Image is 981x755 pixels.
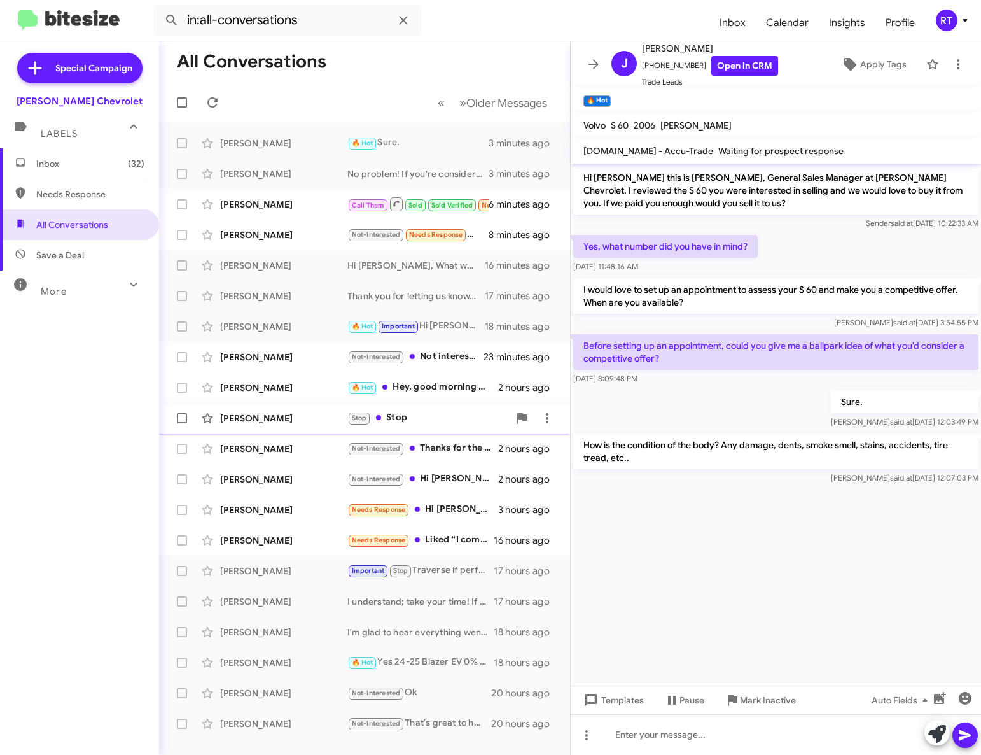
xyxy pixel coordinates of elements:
[494,534,560,547] div: 16 hours ago
[347,380,498,395] div: Hey, good morning which [PERSON_NAME]?
[347,290,485,302] div: Thank you for letting us know. Enjoy it!!
[860,53,907,76] span: Apply Tags
[893,318,915,327] span: said at
[875,4,925,41] a: Profile
[430,90,452,116] button: Previous
[756,4,819,41] a: Calendar
[571,689,654,712] button: Templates
[494,626,560,639] div: 18 hours ago
[220,595,347,608] div: [PERSON_NAME]
[925,10,967,31] button: RT
[866,218,978,228] span: Sender [DATE] 10:22:33 AM
[352,201,385,209] span: Call Them
[498,381,560,394] div: 2 hours ago
[347,319,485,334] div: Hi [PERSON_NAME], What would you accept for the Mustang?
[482,201,536,209] span: Needs Response
[352,444,401,453] span: Not-Interested
[36,188,144,201] span: Needs Response
[347,655,494,670] div: Yes 24-25 Blazer EV 0% up to 60 months all month long!!
[489,198,560,211] div: 6 minutes ago
[347,502,498,517] div: Hi [PERSON_NAME] - I might be interested in November but can't do anything before then.
[831,390,978,413] p: Sure.
[393,567,408,575] span: Stop
[347,411,509,425] div: Stop
[220,656,347,669] div: [PERSON_NAME]
[452,90,555,116] button: Next
[220,565,347,577] div: [PERSON_NAME]
[711,56,778,76] a: Open in CRM
[36,249,84,262] span: Save a Deal
[220,626,347,639] div: [PERSON_NAME]
[583,120,606,131] span: Volvo
[347,626,494,639] div: I'm glad to hear everything went well! Whenever you're ready, feel free to visit us for a test dr...
[352,536,406,544] span: Needs Response
[17,53,143,83] a: Special Campaign
[177,52,326,72] h1: All Conversations
[220,167,347,180] div: [PERSON_NAME]
[679,689,704,712] span: Pause
[220,229,347,241] div: [PERSON_NAME]
[498,504,560,516] div: 3 hours ago
[154,5,421,36] input: Search
[220,717,347,730] div: [PERSON_NAME]
[831,417,978,427] span: [PERSON_NAME] [DATE] 12:03:49 PM
[431,201,473,209] span: Sold Verified
[485,259,560,272] div: 16 minutes ago
[438,95,445,111] span: «
[352,505,406,514] span: Needs Response
[220,504,347,516] div: [PERSON_NAME]
[819,4,875,41] a: Insights
[17,95,143,108] div: [PERSON_NAME] Chevrolet
[459,95,466,111] span: »
[220,534,347,547] div: [PERSON_NAME]
[36,157,144,170] span: Inbox
[861,689,943,712] button: Auto Fields
[352,383,373,392] span: 🔥 Hot
[220,442,347,455] div: [PERSON_NAME]
[220,473,347,486] div: [PERSON_NAME]
[485,290,560,302] div: 17 minutes ago
[491,687,560,700] div: 20 hours ago
[352,414,367,422] span: Stop
[834,318,978,327] span: [PERSON_NAME] [DATE] 3:54:55 PM
[352,230,401,239] span: Not-Interested
[220,320,347,333] div: [PERSON_NAME]
[55,62,132,74] span: Special Campaign
[220,290,347,302] div: [PERSON_NAME]
[581,689,644,712] span: Templates
[220,687,347,700] div: [PERSON_NAME]
[220,137,347,150] div: [PERSON_NAME]
[573,166,978,215] p: Hi [PERSON_NAME] this is [PERSON_NAME], General Sales Manager at [PERSON_NAME] Chevrolet. I revie...
[220,351,347,363] div: [PERSON_NAME]
[347,259,485,272] div: Hi [PERSON_NAME], What would you accept for your Jeep?
[347,686,491,700] div: Ok
[352,689,401,697] span: Not-Interested
[382,322,415,330] span: Important
[494,565,560,577] div: 17 hours ago
[891,218,913,228] span: said at
[573,278,978,314] p: I would love to set up an appointment to assess your S 60 and make you a competitive offer. When ...
[660,120,732,131] span: [PERSON_NAME]
[352,353,401,361] span: Not-Interested
[573,334,978,370] p: Before setting up an appointment, could you give me a ballpark idea of what you’d consider a comp...
[709,4,756,41] a: Inbox
[36,218,108,231] span: All Conversations
[41,286,67,297] span: More
[498,473,560,486] div: 2 hours ago
[41,128,78,139] span: Labels
[347,472,498,486] div: Hi [PERSON_NAME], thanks for reaching out! I just bought GMC Sierra ev [DATE] form burns GMC.
[347,227,489,242] div: I'd rather set up a call first as I do not live close by.
[347,533,494,547] div: Liked “I completely understand, [PERSON_NAME]! If you change your mind or have any questions abou...
[352,719,401,728] span: Not-Interested
[347,196,489,212] div: Inbound Call
[642,76,778,88] span: Trade Leads
[714,689,806,712] button: Mark Inactive
[621,53,628,74] span: J
[489,229,560,241] div: 8 minutes ago
[498,442,560,455] div: 2 hours ago
[352,139,373,147] span: 🔥 Hot
[220,412,347,425] div: [PERSON_NAME]
[347,136,489,150] div: Sure.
